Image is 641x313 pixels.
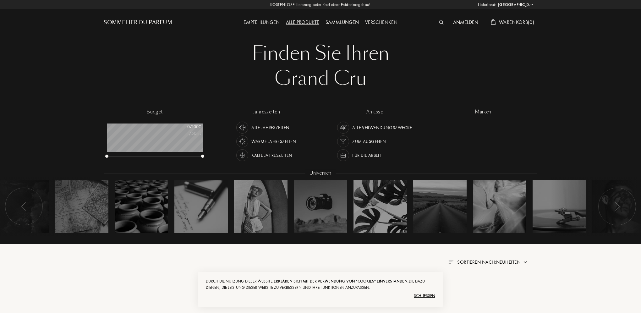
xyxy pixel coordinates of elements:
img: search_icn_white.svg [439,20,444,25]
div: Für die Arbeit [352,149,381,161]
div: anlässe [362,108,387,116]
div: Anmelden [450,19,481,27]
a: Anmelden [450,19,481,25]
img: usage_occasion_all_white.svg [339,123,348,132]
div: jahreszeiten [248,108,284,116]
a: Sammlungen [322,19,362,25]
div: Kalte Jahreszeiten [251,149,293,161]
img: usage_season_cold_white.svg [238,151,247,160]
img: filter_by.png [448,260,453,264]
img: usage_occasion_party_white.svg [339,137,348,146]
img: usage_season_average_white.svg [238,123,247,132]
div: Verschenken [362,19,401,27]
div: Durch die Nutzung dieser Website, die dazu dienen, die Leistung dieser Website zu verbessern und ... [206,278,435,291]
div: Alle Verwendungszwecke [352,122,412,134]
div: Sammlungen [322,19,362,27]
div: Universen [305,170,336,177]
span: Lieferland: [478,2,496,8]
img: usage_occasion_work_white.svg [339,151,348,160]
a: Sommelier du Parfum [104,19,172,26]
div: budget [142,108,167,116]
span: erklären sich mit der Verwendung von "Cookies" einverstanden, [274,278,409,284]
div: Grand Cru [108,66,533,91]
span: Sortieren nach: Neuheiten [457,259,520,265]
div: Alle Produkte [283,19,322,27]
a: Empfehlungen [240,19,283,25]
div: marken [470,108,496,116]
a: Verschenken [362,19,401,25]
a: Alle Produkte [283,19,322,25]
div: Zum Ausgehen [352,135,386,147]
div: Finden Sie Ihren [108,41,533,66]
span: Warenkorb ( 0 ) [499,19,534,25]
div: /50mL [170,130,201,137]
img: cart_white.svg [491,19,496,25]
img: arrow.png [523,260,528,265]
div: Empfehlungen [240,19,283,27]
img: pf_empty.png [107,284,132,309]
img: arr_left.svg [615,202,620,211]
div: Warme Jahreszeiten [251,135,296,147]
img: arr_left.svg [21,202,26,211]
div: 0 - 200 € [170,124,201,130]
img: usage_season_hot_white.svg [238,137,247,146]
div: Schließen [206,291,435,301]
div: Alle Jahreszeiten [251,122,289,134]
